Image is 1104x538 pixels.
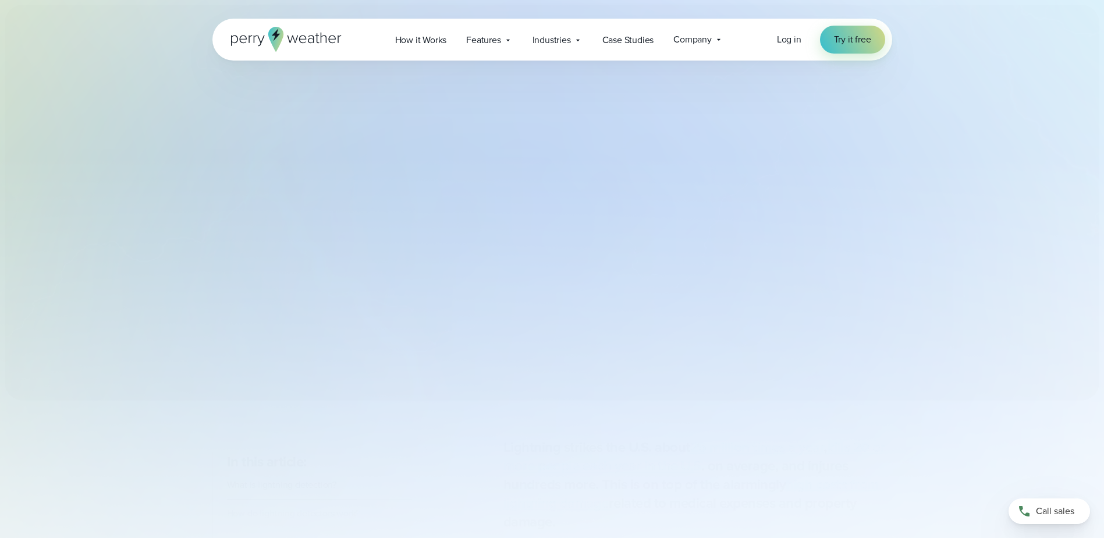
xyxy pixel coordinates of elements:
[777,33,801,47] a: Log in
[533,33,571,47] span: Industries
[385,28,457,52] a: How it Works
[466,33,500,47] span: Features
[395,33,447,47] span: How it Works
[1036,504,1074,518] span: Call sales
[820,26,885,54] a: Try it free
[602,33,654,47] span: Case Studies
[777,33,801,46] span: Log in
[1009,498,1090,524] a: Call sales
[673,33,712,47] span: Company
[834,33,871,47] span: Try it free
[592,28,664,52] a: Case Studies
